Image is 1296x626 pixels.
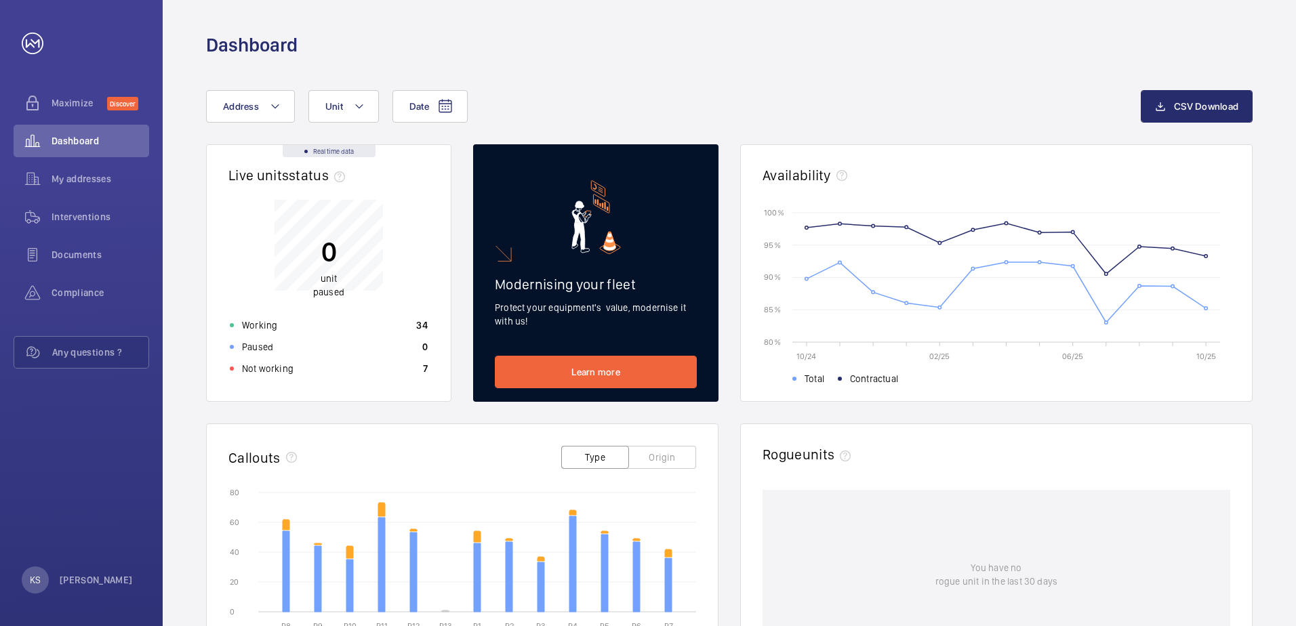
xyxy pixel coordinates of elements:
[228,167,350,184] h2: Live units
[242,362,293,375] p: Not working
[230,607,235,617] text: 0
[1174,101,1238,112] span: CSV Download
[495,276,697,293] h2: Modernising your fleet
[52,286,149,299] span: Compliance
[805,372,824,385] span: Total
[30,573,41,587] p: KS
[1141,90,1253,123] button: CSV Download
[796,352,816,361] text: 10/24
[764,207,784,217] text: 100 %
[52,248,149,262] span: Documents
[416,318,428,332] p: 34
[313,272,344,299] p: unit
[52,346,148,359] span: Any questions ?
[423,362,428,375] p: 7
[107,97,138,110] span: Discover
[1196,352,1216,361] text: 10/25
[283,145,376,157] div: Real time data
[1062,352,1083,361] text: 06/25
[242,318,277,332] p: Working
[628,446,696,469] button: Origin
[52,134,149,148] span: Dashboard
[763,167,831,184] h2: Availability
[52,96,107,110] span: Maximize
[571,180,621,254] img: marketing-card.svg
[561,446,629,469] button: Type
[495,301,697,328] p: Protect your equipment's value, modernise it with us!
[495,356,697,388] a: Learn more
[935,561,1057,588] p: You have no rogue unit in the last 30 days
[223,101,259,112] span: Address
[289,167,350,184] span: status
[230,488,239,497] text: 80
[929,352,950,361] text: 02/25
[228,449,281,466] h2: Callouts
[206,90,295,123] button: Address
[230,518,239,527] text: 60
[313,287,344,297] span: paused
[242,340,273,354] p: Paused
[409,101,429,112] span: Date
[230,547,239,557] text: 40
[52,172,149,186] span: My addresses
[764,305,781,314] text: 85 %
[764,272,781,282] text: 90 %
[422,340,428,354] p: 0
[60,573,133,587] p: [PERSON_NAME]
[52,210,149,224] span: Interventions
[308,90,379,123] button: Unit
[764,337,781,346] text: 80 %
[392,90,468,123] button: Date
[206,33,298,58] h1: Dashboard
[850,372,898,385] span: Contractual
[325,101,343,112] span: Unit
[764,240,781,249] text: 95 %
[763,446,856,463] h2: Rogue
[230,577,239,587] text: 20
[803,446,857,463] span: units
[313,234,344,268] p: 0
